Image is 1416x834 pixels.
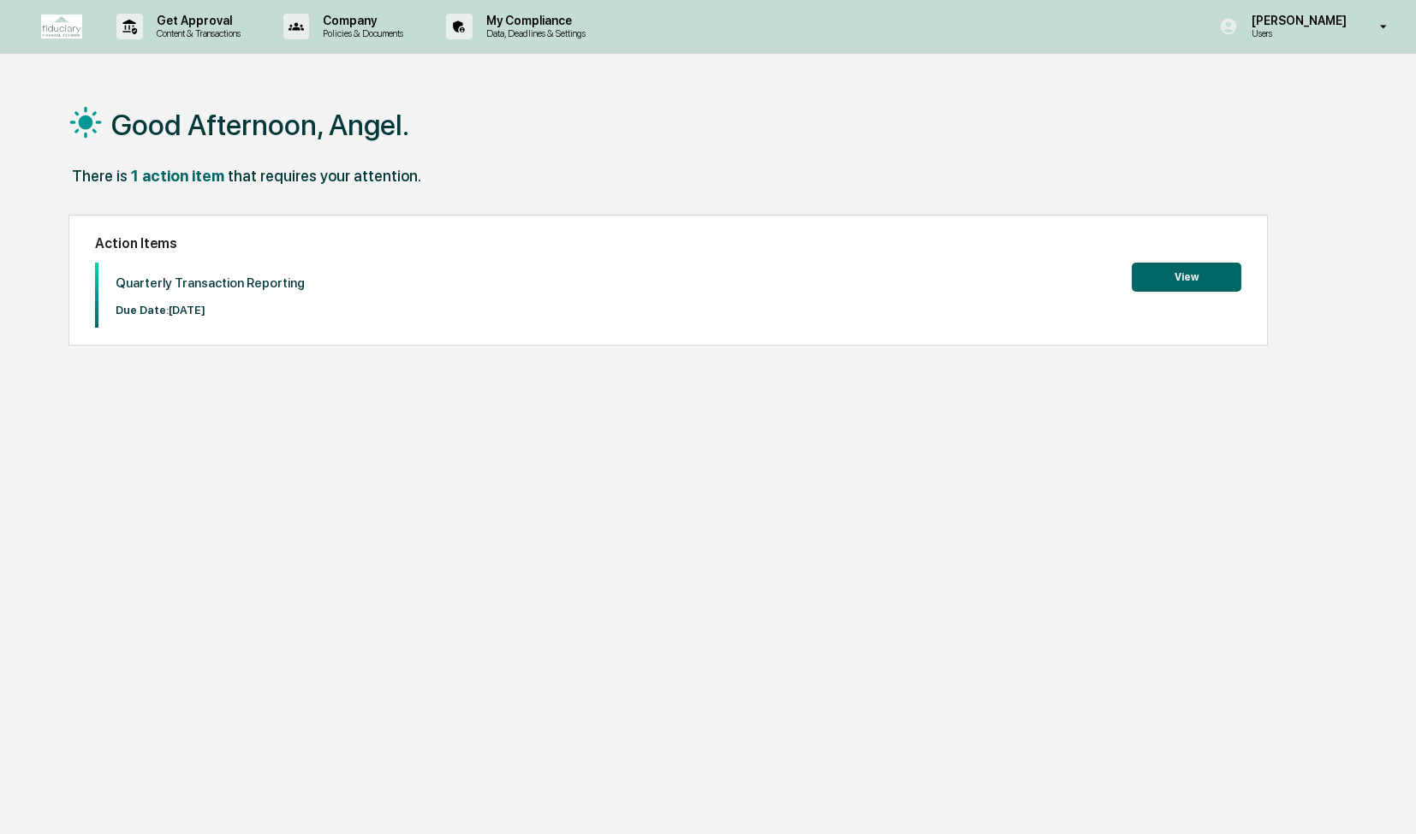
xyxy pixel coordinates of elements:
[473,27,594,39] p: Data, Deadlines & Settings
[309,27,412,39] p: Policies & Documents
[1361,778,1407,824] iframe: Open customer support
[41,15,82,38] img: logo
[1132,263,1241,292] button: View
[116,304,305,316] p: Due Date: [DATE]
[143,14,249,27] p: Get Approval
[131,167,224,185] div: 1 action item
[1238,27,1355,39] p: Users
[228,167,421,185] div: that requires your attention.
[116,275,305,291] p: Quarterly Transaction Reporting
[95,235,1242,251] h2: Action Items
[473,14,594,27] p: My Compliance
[1238,14,1355,27] p: [PERSON_NAME]
[1132,268,1241,284] a: View
[111,108,409,142] h1: Good Afternoon, Angel.
[143,27,249,39] p: Content & Transactions
[72,167,128,185] div: There is
[309,14,412,27] p: Company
